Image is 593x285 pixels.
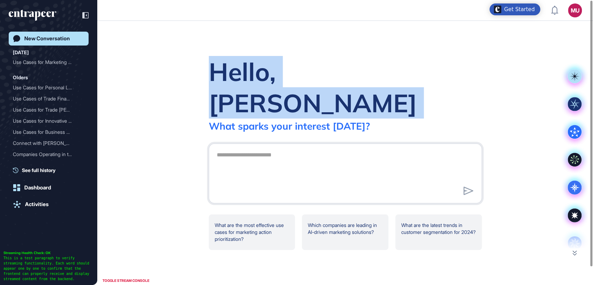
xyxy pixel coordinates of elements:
div: Connect with [PERSON_NAME] [13,138,79,149]
div: Get Started [504,6,535,13]
div: What sparks your interest [DATE]? [209,120,370,132]
div: Hello, [PERSON_NAME] [209,56,482,119]
div: Use Cases for Trade [PERSON_NAME]... [13,104,79,115]
div: Open Get Started checklist [489,3,540,15]
div: Use Cases for Personal Loans [13,82,84,93]
div: entrapeer-logo [9,10,56,21]
button: MU [568,3,582,17]
a: Dashboard [9,181,89,195]
div: New Conversation [24,35,70,42]
span: See full history [22,166,56,174]
a: New Conversation [9,32,89,46]
div: Use Cases for Personal Lo... [13,82,79,93]
div: What are the latest trends in customer segmentation for 2024? [395,214,482,250]
div: Use Cases for Marketing A... [13,57,79,68]
div: Use Cases for Marketing Action Prioritization [13,57,84,68]
div: Dashboard [24,185,51,191]
div: Companies Operating in the High Precision Laser Industry [13,149,84,160]
div: Use Cases for Innovative Payment Methods [13,115,84,127]
div: Use Cases for Innovative ... [13,115,79,127]
div: Use Cases for Business Lo... [13,127,79,138]
div: Olders [13,73,28,82]
div: Use Cases for Business Loan Products [13,127,84,138]
div: What are the most effective use cases for marketing action prioritization? [209,214,295,250]
div: [DATE] [13,48,29,57]
div: Companies Focused on Decarbonization Efforts [13,160,84,171]
div: Companies Focused on Deca... [13,160,79,171]
div: Connect with Nash [13,138,84,149]
div: Which companies are leading in AI-driven marketing solutions? [302,214,388,250]
div: Activities [25,201,49,207]
div: TOGGLE STREAM CONSOLE [101,276,151,285]
div: Use Cases of Trade Finance Products [13,93,84,104]
div: Companies Operating in th... [13,149,79,160]
div: Use Cases of Trade Financ... [13,93,79,104]
a: Activities [9,197,89,211]
a: See full history [13,166,89,174]
div: Use Cases for Trade Finance Products [13,104,84,115]
img: launcher-image-alternative-text [494,6,501,13]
